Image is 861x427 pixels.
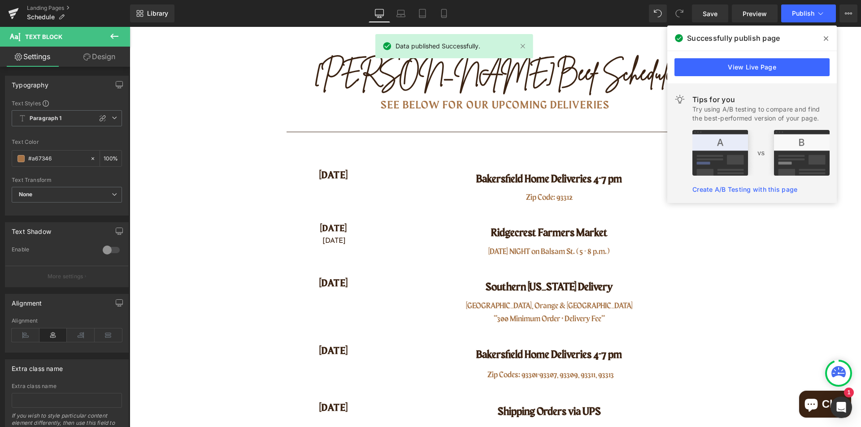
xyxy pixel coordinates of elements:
[670,4,688,22] button: Redo
[100,151,122,166] div: %
[265,374,574,397] h1: Shipping Orders via UPS
[358,344,484,352] span: Zip Codes: 93301-93307, 93309, 93311, 93313
[67,47,132,67] a: Design
[48,272,83,280] p: More settings
[692,105,830,123] div: Try using A/B testing to compare and find the best-performed version of your page.
[30,115,62,122] b: Paragraph 1
[433,4,455,22] a: Mobile
[839,4,857,22] button: More
[12,318,122,324] div: Alignment
[12,294,42,307] div: Alignment
[692,185,797,193] a: Create A/B Testing with this page
[396,41,480,51] span: Data published Successfully.
[369,4,390,22] a: Desktop
[25,33,62,40] span: Text Block
[649,4,667,22] button: Undo
[12,139,122,145] div: Text Color
[265,195,574,219] h1: Ridgecrest Farmers Market
[258,317,581,341] h1: Bakersfield Home Deliveries 4-7 pm
[265,219,574,232] p: [DATE] NIGHT on Balsam St. (5 - 8 p.m.)
[265,286,574,299] p: **300 Minimum Order + Delivery Fee**
[687,33,780,43] span: Successfully publish page
[151,141,258,156] h4: [DATE]
[144,70,588,87] h4: SEE BELOW FOR OUR UPCOMING Deliveries
[27,13,55,21] span: Schedule
[12,76,48,89] div: Typography
[412,4,433,22] a: Tablet
[258,141,581,165] h1: Bakersfield Home Deliveries 4-7 pm
[12,177,122,183] div: Text Transform
[12,383,122,389] div: Extra class name
[151,317,258,332] h4: [DATE]
[703,9,717,18] span: Save
[792,10,814,17] span: Publish
[831,397,852,418] div: Open Intercom Messenger
[27,4,130,12] a: Landing Pages
[667,364,724,393] inbox-online-store-chat: Shopify online store chat
[674,94,685,105] img: light.svg
[19,191,33,198] b: None
[5,266,128,287] button: More settings
[265,273,574,286] p: [GEOGRAPHIC_DATA], Orange & [GEOGRAPHIC_DATA]
[732,4,778,22] a: Preview
[674,58,830,76] a: View Live Page
[130,4,174,22] a: New Library
[147,9,168,17] span: Library
[157,209,252,220] div: [DATE]
[781,4,836,22] button: Publish
[151,29,581,59] h1: [PERSON_NAME] Beef Schedule
[692,94,830,105] div: Tips for you
[743,9,767,18] span: Preview
[157,249,252,264] h4: [DATE]
[12,99,122,107] div: Text Styles
[390,4,412,22] a: Laptop
[12,246,94,255] div: Enable
[28,154,86,164] input: Color
[265,249,574,273] h1: Southern [US_STATE] Delivery
[692,130,830,176] img: tip.png
[258,165,581,177] p: Zip Code: 93312
[157,374,252,389] h4: [DATE]
[12,360,63,372] div: Extra class name
[12,223,51,235] div: Text Shadow
[157,195,252,209] h4: [DATE]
